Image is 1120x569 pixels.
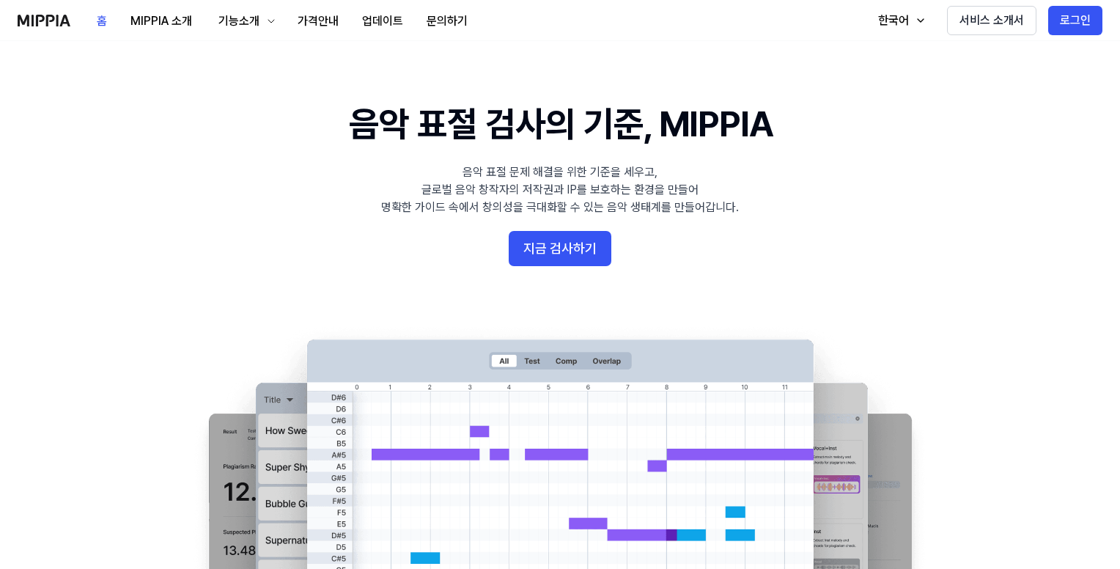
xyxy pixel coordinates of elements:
[350,7,415,36] button: 업데이트
[350,1,415,41] a: 업데이트
[947,6,1036,35] button: 서비스 소개서
[875,12,912,29] div: 한국어
[1048,6,1102,35] button: 로그인
[204,7,286,36] button: 기능소개
[85,1,119,41] a: 홈
[85,7,119,36] button: 홈
[18,15,70,26] img: logo
[509,231,611,266] button: 지금 검사하기
[286,7,350,36] button: 가격안내
[415,7,479,36] button: 문의하기
[349,100,772,149] h1: 음악 표절 검사의 기준, MIPPIA
[863,6,935,35] button: 한국어
[215,12,262,30] div: 기능소개
[119,7,204,36] button: MIPPIA 소개
[381,164,739,216] div: 음악 표절 문제 해결을 위한 기준을 세우고, 글로벌 음악 창작자의 저작권과 IP를 보호하는 환경을 만들어 명확한 가이드 속에서 창의성을 극대화할 수 있는 음악 생태계를 만들어...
